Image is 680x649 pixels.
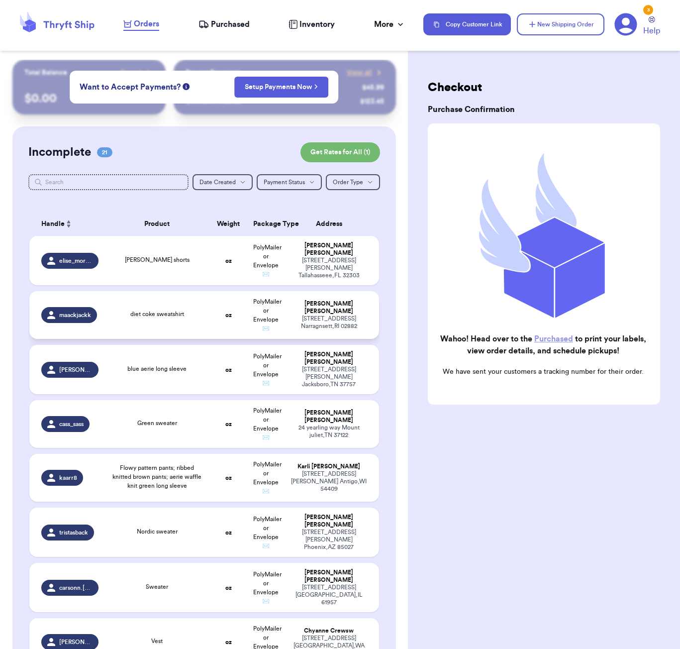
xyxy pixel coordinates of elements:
span: Want to Accept Payments? [80,81,181,93]
strong: oz [225,367,232,373]
span: cass_sass [59,420,84,428]
span: PolyMailer or Envelope ✉️ [253,516,282,549]
p: We have sent your customers a tracking number for their order. [436,367,650,377]
span: Help [643,25,660,37]
div: Chyanne Crewsw [291,627,367,635]
div: [STREET_ADDRESS][PERSON_NAME] Antigo , WI 54409 [291,470,367,493]
span: PolyMailer or Envelope ✉️ [253,244,282,277]
a: Orders [123,18,159,31]
h2: Incomplete [28,144,91,160]
span: PolyMailer or Envelope ✉️ [253,408,282,440]
div: [STREET_ADDRESS][PERSON_NAME] Tallahasseee , FL 32303 [291,257,367,279]
span: Vest [151,638,163,644]
span: Orders [134,18,159,30]
strong: oz [225,530,232,536]
div: Karli [PERSON_NAME] [291,463,367,470]
span: Sweater [146,584,168,590]
div: $ 123.45 [360,97,384,107]
span: [PERSON_NAME] [59,638,93,646]
span: Nordic sweater [137,529,178,535]
th: Product [104,212,210,236]
a: Setup Payments Now [245,82,318,92]
span: kaarr8 [59,474,77,482]
span: blue aerie long sleeve [127,366,187,372]
div: [PERSON_NAME] [PERSON_NAME] [291,409,367,424]
span: Green sweater [137,420,177,426]
div: [STREET_ADDRESS] Narragnsett , RI 02882 [291,315,367,330]
span: View all [347,68,372,78]
a: View all [347,68,384,78]
strong: oz [225,258,232,264]
div: 24 yearling way Mount juliet , TN 37122 [291,424,367,439]
span: Order Type [333,179,363,185]
span: carsonn.[PERSON_NAME] [59,584,93,592]
div: 3 [643,5,653,15]
th: Package Type [247,212,285,236]
h2: Wahoo! Head over to the to print your labels, view order details, and schedule pickups! [436,333,650,357]
div: [PERSON_NAME] [PERSON_NAME] [291,351,367,366]
span: Inventory [299,18,335,30]
strong: oz [225,585,232,591]
div: [PERSON_NAME] [PERSON_NAME] [291,300,367,315]
button: Payment Status [257,174,322,190]
div: [PERSON_NAME] [PERSON_NAME] [291,569,367,584]
input: Search [28,174,189,190]
strong: oz [225,421,232,427]
span: PolyMailer or Envelope ✉️ [253,299,282,331]
div: More [374,18,405,30]
h2: Checkout [428,80,660,96]
span: Handle [41,219,65,229]
span: [PERSON_NAME] shorts [125,257,190,263]
button: Order Type [326,174,380,190]
span: PolyMailer or Envelope ✉️ [253,461,282,494]
button: Date Created [193,174,253,190]
button: Sort ascending [65,218,73,230]
a: Purchased [534,335,573,343]
p: Recent Payments [186,68,241,78]
a: Payout [120,68,154,78]
div: $ 45.99 [362,83,384,93]
span: tristasback [59,529,88,537]
span: PolyMailer or Envelope ✉️ [253,571,282,604]
a: 3 [614,13,637,36]
div: [STREET_ADDRESS] [GEOGRAPHIC_DATA] , IL 61957 [291,584,367,606]
span: Date Created [199,179,236,185]
span: Purchased [211,18,250,30]
span: maackjackk [59,311,91,319]
span: PolyMailer or Envelope ✉️ [253,353,282,386]
h3: Purchase Confirmation [428,104,660,115]
span: 21 [97,147,112,157]
button: Get Rates for All (1) [300,142,380,162]
div: [STREET_ADDRESS][PERSON_NAME] Phoenix , AZ 85027 [291,529,367,551]
p: $ 0.00 [24,91,154,107]
a: Purchased [198,18,250,30]
span: elise_moralez4 [59,257,93,265]
strong: oz [225,639,232,645]
a: Help [643,16,660,37]
button: Copy Customer Link [423,13,511,35]
span: Payout [120,68,142,78]
strong: oz [225,312,232,318]
span: Flowy pattern pants; ribbed knitted brown pants; aerie waffle knit green long sleeve [112,465,201,489]
div: [STREET_ADDRESS][PERSON_NAME] Jacksboro , TN 37757 [291,366,367,388]
button: Setup Payments Now [234,77,328,98]
strong: oz [225,475,232,481]
a: Inventory [289,18,335,30]
button: New Shipping Order [517,13,604,35]
p: Total Balance [24,68,67,78]
div: [PERSON_NAME] [PERSON_NAME] [291,514,367,529]
span: diet coke sweatshirt [130,311,184,317]
th: Address [285,212,379,236]
span: Payment Status [264,179,305,185]
div: [PERSON_NAME] [PERSON_NAME] [291,242,367,257]
th: Weight [209,212,247,236]
span: [PERSON_NAME].[PERSON_NAME] [59,366,93,374]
